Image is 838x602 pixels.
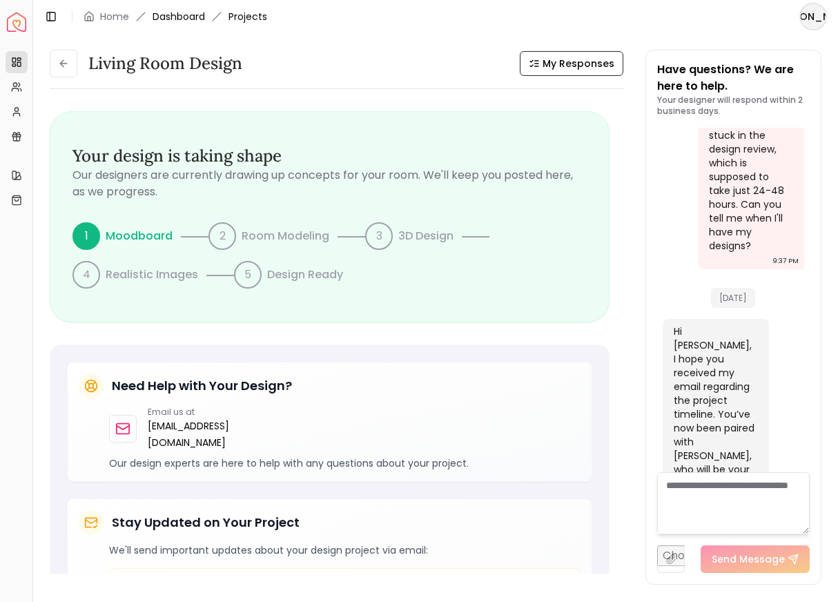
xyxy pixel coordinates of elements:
p: Realistic Images [106,266,198,283]
h3: Your design is taking shape [72,145,587,167]
a: [EMAIL_ADDRESS][DOMAIN_NAME] [148,418,229,451]
a: Home [100,10,129,23]
p: Room Modeling [242,228,329,244]
img: Spacejoy Logo [7,12,26,32]
div: Hi [PERSON_NAME], I hope you received my email regarding the project timeline. You’ve now been pa... [674,324,755,545]
p: We'll send important updates about your design project via email: [109,543,581,557]
p: Email us at [148,407,229,418]
a: Spacejoy [7,12,26,32]
p: Our designers are currently drawing up concepts for your room. We'll keep you posted here, as we ... [72,167,587,200]
a: Dashboard [153,10,205,23]
div: 2 [208,222,236,250]
span: My Responses [543,57,614,70]
p: Design Ready [267,266,343,283]
h3: Living Room design [88,52,242,75]
div: 5 [234,261,262,289]
div: 9:37 PM [772,254,799,268]
p: 3D Design [398,228,454,244]
nav: breadcrumb [84,10,267,23]
span: Projects [228,10,267,23]
p: Have questions? We are here to help. [657,61,810,95]
p: Moodboard [106,228,173,244]
span: [PERSON_NAME] [801,4,826,29]
div: 4 [72,261,100,289]
h5: Need Help with Your Design? [112,376,292,396]
p: Your designer will respond within 2 business days. [657,95,810,117]
div: 1 [72,222,100,250]
span: [DATE] [711,288,755,308]
h5: Stay Updated on Your Project [112,513,300,532]
button: [PERSON_NAME] [799,3,827,30]
p: Our design experts are here to help with any questions about your project. [109,456,581,470]
div: Hi, it seems that my project is stuck in the design review, which is supposed to take just 24-48 ... [709,101,790,253]
div: 3 [365,222,393,250]
button: My Responses [520,51,623,76]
